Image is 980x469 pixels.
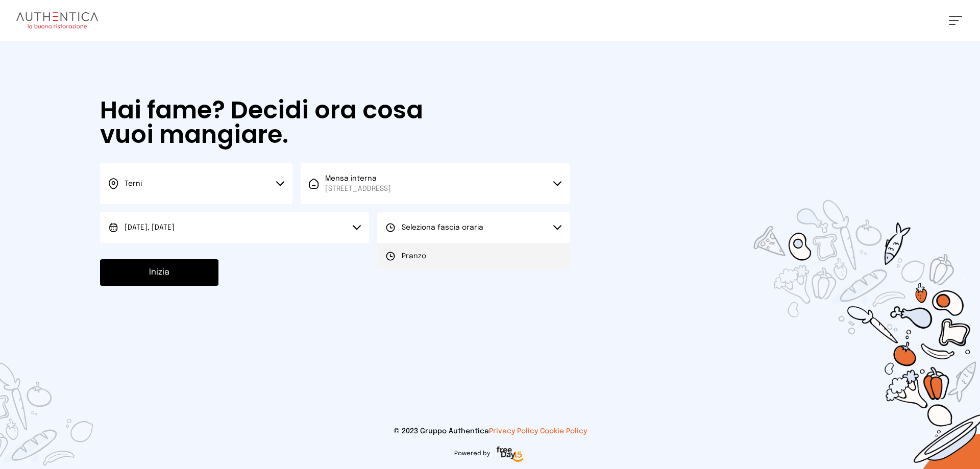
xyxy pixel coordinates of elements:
p: © 2023 Gruppo Authentica [16,426,964,436]
span: Pranzo [402,251,426,261]
a: Privacy Policy [489,428,538,435]
button: Seleziona fascia oraria [377,212,570,243]
span: Powered by [454,450,490,458]
button: Inizia [100,259,218,286]
img: logo-freeday.3e08031.png [494,445,526,465]
span: Seleziona fascia oraria [402,224,483,231]
a: Cookie Policy [540,428,587,435]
